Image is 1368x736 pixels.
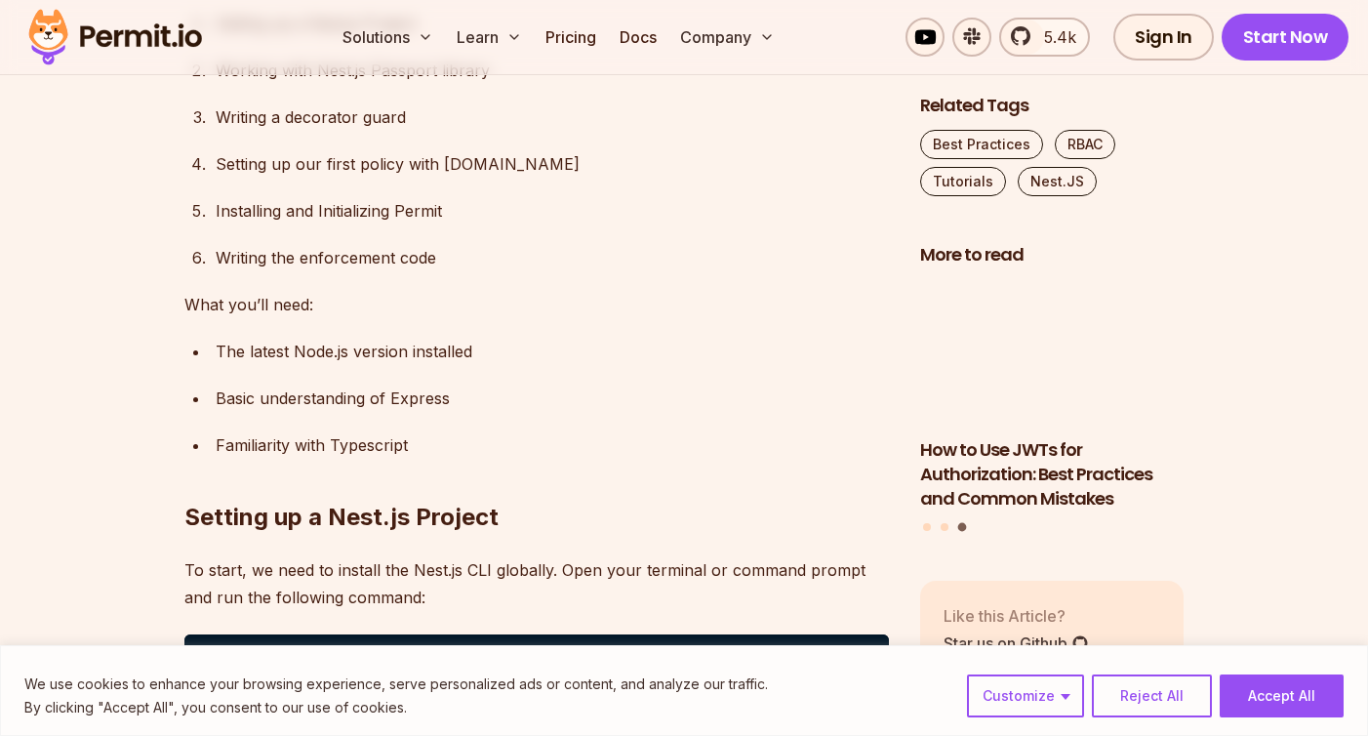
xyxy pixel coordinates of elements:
div: Installing and Initializing Permit [216,197,889,225]
a: Tutorials [920,167,1006,196]
div: Writing the enforcement code [216,244,889,271]
button: Go to slide 3 [957,523,966,532]
button: Solutions [335,18,441,57]
button: Company [672,18,783,57]
a: Star us on Github [944,632,1089,655]
a: Pricing [538,18,604,57]
p: What you’ll need: [184,291,889,318]
h2: Related Tags [920,94,1184,118]
h2: Setting up a Nest.js Project [184,424,889,533]
h3: How to Use JWTs for Authorization: Best Practices and Common Mistakes [920,438,1184,511]
img: Permit logo [20,4,211,70]
button: Learn [449,18,530,57]
div: ⁠The latest Node.js version installed [216,338,889,365]
button: Reject All [1092,675,1212,717]
div: Writing a decorator guard [216,103,889,131]
button: Customize [967,675,1084,717]
p: Like this Article? [944,604,1089,628]
p: We use cookies to enhance your browsing experience, serve personalized ads or content, and analyz... [24,673,768,696]
code: npm install -g @nestjs/cli [184,634,889,679]
a: Best Practices [920,130,1043,159]
a: Nest.JS [1018,167,1097,196]
p: To start, we need to install the Nest.js CLI globally. Open your terminal or command prompt and r... [184,556,889,611]
div: Posts [920,279,1184,535]
div: Setting up our first policy with [DOMAIN_NAME] [216,150,889,178]
div: Basic understanding of Express [216,385,889,412]
a: Sign In [1113,14,1214,61]
button: Accept All [1220,675,1344,717]
li: 3 of 3 [920,279,1184,511]
span: 5.4k [1032,25,1076,49]
a: Start Now [1222,14,1349,61]
button: Go to slide 2 [941,523,948,531]
h2: More to read [920,243,1184,267]
div: Familiarity with Typescript [216,431,889,459]
a: RBAC [1055,130,1115,159]
p: By clicking "Accept All", you consent to our use of cookies. [24,696,768,719]
img: How to Use JWTs for Authorization: Best Practices and Common Mistakes [920,279,1184,428]
a: Docs [612,18,664,57]
a: 5.4k [999,18,1090,57]
button: Go to slide 1 [923,523,931,531]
